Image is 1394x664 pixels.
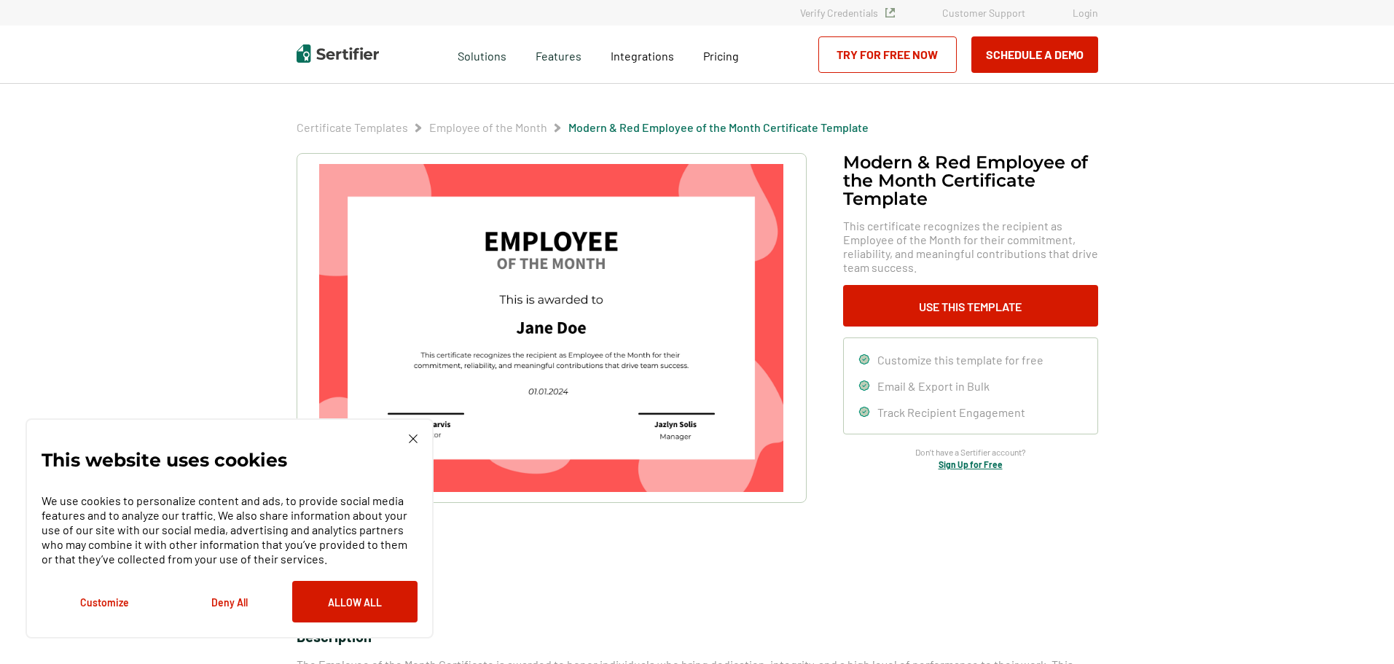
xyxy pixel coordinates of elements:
[297,120,869,135] div: Breadcrumb
[877,353,1043,367] span: Customize this template for free
[568,120,869,134] a: Modern & Red Employee of the Month Certificate Template
[877,379,990,393] span: Email & Export in Bulk
[703,45,739,63] a: Pricing
[1321,594,1394,664] iframe: Chat Widget
[292,581,418,622] button: Allow All
[568,120,869,135] span: Modern & Red Employee of the Month Certificate Template
[429,120,547,135] span: Employee of the Month
[843,285,1098,327] button: Use This Template
[843,219,1098,274] span: This certificate recognizes the recipient as Employee of the Month for their commitment, reliabil...
[611,45,674,63] a: Integrations
[971,36,1098,73] button: Schedule a Demo
[818,36,957,73] a: Try for Free Now
[1073,7,1098,19] a: Login
[167,581,292,622] button: Deny All
[409,434,418,443] img: Cookie Popup Close
[536,45,582,63] span: Features
[915,445,1026,459] span: Don’t have a Sertifier account?
[885,8,895,17] img: Verified
[42,493,418,566] p: We use cookies to personalize content and ads, to provide social media features and to analyze ou...
[458,45,506,63] span: Solutions
[843,153,1098,208] h1: Modern & Red Employee of the Month Certificate Template
[42,453,287,467] p: This website uses cookies
[429,120,547,134] a: Employee of the Month
[319,164,783,492] img: Modern & Red Employee of the Month Certificate Template
[297,44,379,63] img: Sertifier | Digital Credentialing Platform
[611,49,674,63] span: Integrations
[877,405,1025,419] span: Track Recipient Engagement
[297,120,408,135] span: Certificate Templates
[703,49,739,63] span: Pricing
[800,7,895,19] a: Verify Credentials
[942,7,1025,19] a: Customer Support
[42,581,167,622] button: Customize
[939,459,1003,469] a: Sign Up for Free
[297,120,408,134] a: Certificate Templates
